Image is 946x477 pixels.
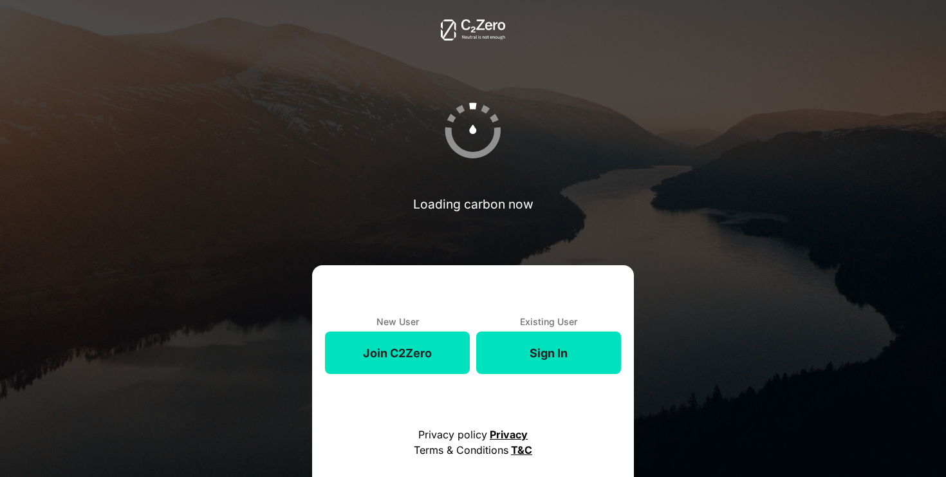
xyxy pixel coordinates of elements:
[325,315,470,328] span: New User
[413,195,533,214] p: Loading carbon now
[414,444,508,456] span: Terms & Conditions
[325,332,470,374] button: Join C2Zero
[476,315,621,328] span: Existing User
[441,19,505,41] img: c20 logo
[511,444,532,456] a: T&C
[490,428,528,441] a: Privacy
[476,332,621,374] button: Sign In
[418,428,487,441] span: Privacy policy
